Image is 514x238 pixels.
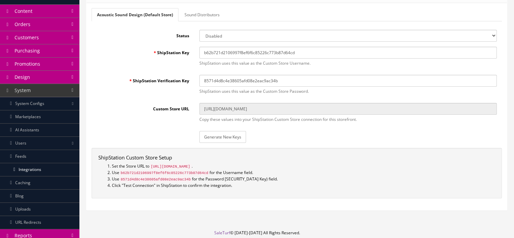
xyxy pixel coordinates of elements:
span: Content [15,8,32,14]
a: SaleTurf [214,230,230,236]
label: Custom Store URL [92,103,194,112]
li: Set the Store URL to . [112,163,495,170]
span: Promotions [15,61,40,67]
h4: ShipStation Custom Store Setup [98,155,495,160]
input: ShipStation Verification Key [199,75,497,87]
li: Use for the Username field. [112,170,495,176]
span: Design [15,74,30,80]
li: Use for the Password [SECURITY_DATA] Key) field. [112,176,495,182]
label: Status [92,30,194,39]
code: 8571d4d8c4e38605afd08e2eac9ac34b [119,177,192,182]
a: Sound Distributors [179,8,225,21]
code: b62b721d2106997f8ef6f6c85226c773b87d64cd [119,170,210,176]
span: Customers [15,34,39,41]
input: ShipStation Key [199,47,497,59]
p: Copy these values into your ShipStation Custom Store connection for this storefront. [199,116,497,123]
span: Orders [15,21,30,27]
a: Acoustic Sound Design (Default Store) [92,8,178,21]
label: ShipStation Verification Key [92,75,194,84]
li: Click "Test Connection" in ShipStation to confirm the integration. [112,182,495,189]
p: ShipStation uses this value as the Custom Store Username. [199,60,497,66]
p: ShipStation uses this value as the Custom Store Password. [199,88,497,94]
code: [URL][DOMAIN_NAME] [149,164,192,169]
span: System [15,87,31,93]
label: ShipStation Key [92,47,194,56]
a: Generate New Keys [199,131,246,143]
span: Purchasing [15,47,40,54]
